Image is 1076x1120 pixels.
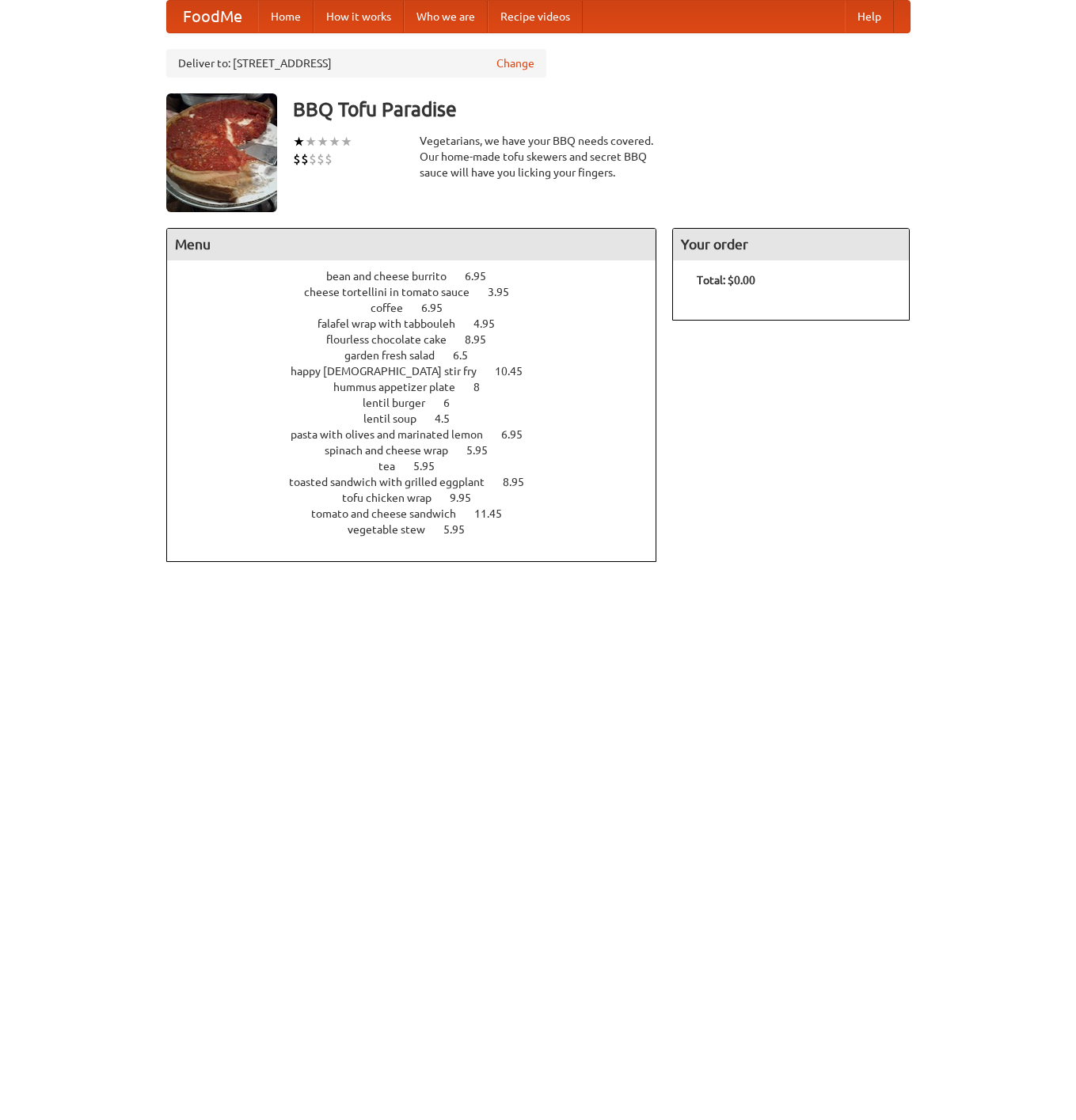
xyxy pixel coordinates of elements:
[258,1,314,32] a: Home
[326,270,515,283] a: bean and cheese burrito 6.95
[317,133,329,150] li: ★
[697,274,755,287] b: Total: $0.00
[363,412,432,425] span: lentil soup
[348,523,441,536] span: vegetable stew
[291,428,499,441] span: pasta with olives and marinated lemon
[501,428,538,441] span: 6.95
[167,229,656,260] h4: Menu
[304,286,485,298] span: cheese tortellini in tomato sauce
[503,476,540,488] span: 8.95
[293,133,305,150] li: ★
[443,523,481,536] span: 5.95
[317,317,471,330] span: falafel wrap with tabbouleh
[404,1,488,32] a: Who we are
[474,507,518,520] span: 11.45
[371,302,419,314] span: coffee
[488,286,525,298] span: 3.95
[309,150,317,168] li: $
[342,492,447,504] span: tofu chicken wrap
[453,349,484,362] span: 6.5
[371,302,472,314] a: coffee 6.95
[326,333,462,346] span: flourless chocolate cake
[473,381,496,393] span: 8
[289,476,553,488] a: toasted sandwich with grilled eggplant 8.95
[450,492,487,504] span: 9.95
[378,460,464,473] a: tea 5.95
[166,49,546,78] div: Deliver to: [STREET_ADDRESS]
[166,93,277,212] img: angular.jpg
[317,150,325,168] li: $
[333,381,471,393] span: hummus appetizer plate
[325,150,333,168] li: $
[326,333,515,346] a: flourless chocolate cake 8.95
[466,444,504,457] span: 5.95
[291,428,552,441] a: pasta with olives and marinated lemon 6.95
[363,397,479,409] a: lentil burger 6
[443,397,466,409] span: 6
[363,412,479,425] a: lentil soup 4.5
[333,381,509,393] a: hummus appetizer plate 8
[496,55,534,71] a: Change
[311,507,472,520] span: tomato and cheese sandwich
[329,133,340,150] li: ★
[342,492,500,504] a: tofu chicken wrap 9.95
[325,444,464,457] span: spinach and cheese wrap
[344,349,451,362] span: garden fresh salad
[435,412,466,425] span: 4.5
[421,302,458,314] span: 6.95
[673,229,909,260] h4: Your order
[167,1,258,32] a: FoodMe
[488,1,583,32] a: Recipe videos
[314,1,404,32] a: How it works
[378,460,411,473] span: tea
[326,270,462,283] span: bean and cheese burrito
[340,133,352,150] li: ★
[311,507,531,520] a: tomato and cheese sandwich 11.45
[845,1,894,32] a: Help
[291,365,492,378] span: happy [DEMOGRAPHIC_DATA] stir fry
[348,523,494,536] a: vegetable stew 5.95
[495,365,538,378] span: 10.45
[291,365,552,378] a: happy [DEMOGRAPHIC_DATA] stir fry 10.45
[317,317,524,330] a: falafel wrap with tabbouleh 4.95
[325,444,517,457] a: spinach and cheese wrap 5.95
[293,93,911,125] h3: BBQ Tofu Paradise
[465,270,502,283] span: 6.95
[344,349,497,362] a: garden fresh salad 6.5
[305,133,317,150] li: ★
[465,333,502,346] span: 8.95
[289,476,500,488] span: toasted sandwich with grilled eggplant
[420,133,657,180] div: Vegetarians, we have your BBQ needs covered. Our home-made tofu skewers and secret BBQ sauce will...
[293,150,301,168] li: $
[413,460,451,473] span: 5.95
[301,150,309,168] li: $
[304,286,538,298] a: cheese tortellini in tomato sauce 3.95
[473,317,511,330] span: 4.95
[363,397,441,409] span: lentil burger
